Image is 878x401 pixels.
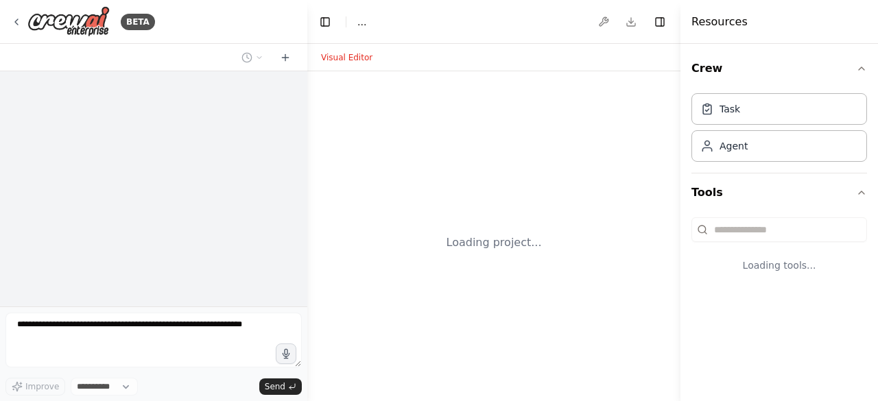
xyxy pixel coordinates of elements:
button: Hide right sidebar [650,12,669,32]
button: Improve [5,378,65,396]
div: Task [720,102,740,116]
button: Hide left sidebar [316,12,335,32]
button: Start a new chat [274,49,296,66]
span: Send [265,381,285,392]
button: Crew [691,49,867,88]
h4: Resources [691,14,748,30]
div: Agent [720,139,748,153]
button: Click to speak your automation idea [276,343,296,364]
button: Send [259,378,302,395]
div: Loading project... [447,234,542,251]
div: Crew [691,88,867,173]
button: Tools [691,173,867,212]
span: ... [357,15,366,29]
div: Loading tools... [691,247,867,283]
img: Logo [27,6,110,37]
nav: breadcrumb [357,15,366,29]
button: Visual Editor [313,49,381,66]
div: BETA [121,14,155,30]
div: Tools [691,212,867,294]
span: Improve [25,381,59,392]
button: Switch to previous chat [236,49,269,66]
